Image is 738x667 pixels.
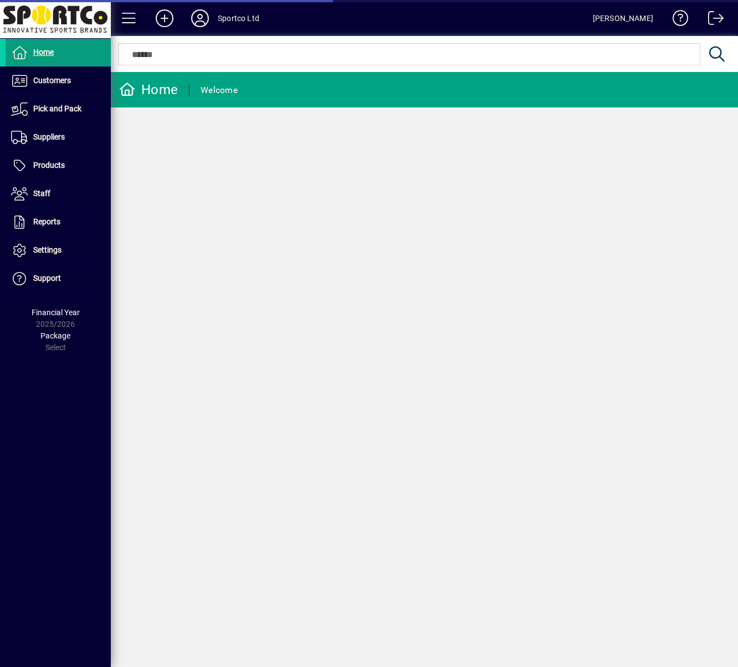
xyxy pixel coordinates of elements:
[32,308,80,317] span: Financial Year
[33,76,71,85] span: Customers
[6,95,111,123] a: Pick and Pack
[33,48,54,57] span: Home
[6,265,111,293] a: Support
[33,104,81,113] span: Pick and Pack
[33,245,61,254] span: Settings
[700,2,724,38] a: Logout
[182,8,218,28] button: Profile
[6,237,111,264] a: Settings
[6,152,111,179] a: Products
[6,208,111,236] a: Reports
[593,9,653,27] div: [PERSON_NAME]
[147,8,182,28] button: Add
[40,331,70,340] span: Package
[33,217,60,226] span: Reports
[6,67,111,95] a: Customers
[33,161,65,170] span: Products
[6,124,111,151] a: Suppliers
[664,2,689,38] a: Knowledge Base
[218,9,259,27] div: Sportco Ltd
[6,180,111,208] a: Staff
[201,81,238,99] div: Welcome
[119,81,178,99] div: Home
[33,132,65,141] span: Suppliers
[33,274,61,283] span: Support
[33,189,50,198] span: Staff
